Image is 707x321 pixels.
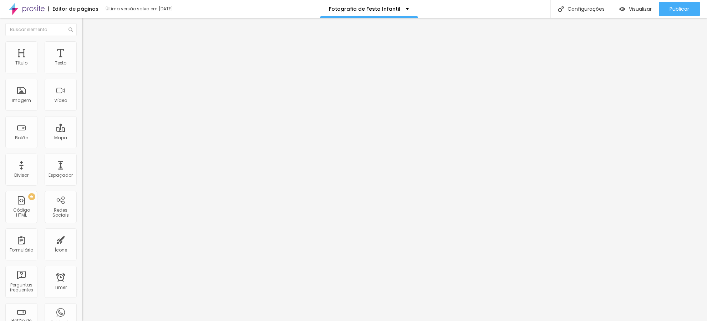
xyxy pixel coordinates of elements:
div: Redes Sociais [46,208,75,218]
div: Título [15,61,27,66]
input: Buscar elemento [5,23,77,36]
button: Publicar [659,2,700,16]
img: Icone [68,27,73,32]
div: Texto [55,61,66,66]
div: Vídeo [54,98,67,103]
div: Formulário [10,248,33,253]
div: Mapa [54,135,67,140]
div: Espaçador [49,173,73,178]
div: Código HTML [7,208,35,218]
span: Publicar [670,6,689,12]
div: Ícone [55,248,67,253]
div: Perguntas frequentes [7,283,35,293]
div: Timer [55,285,67,290]
button: Visualizar [612,2,659,16]
span: Visualizar [629,6,652,12]
img: view-1.svg [619,6,625,12]
img: Icone [558,6,564,12]
div: Divisor [14,173,29,178]
p: Fotografia de Festa Infantil [329,6,400,11]
iframe: Editor [82,18,707,321]
div: Editor de páginas [48,6,98,11]
div: Imagem [12,98,31,103]
div: Última versão salva em [DATE] [106,7,188,11]
div: Botão [15,135,28,140]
